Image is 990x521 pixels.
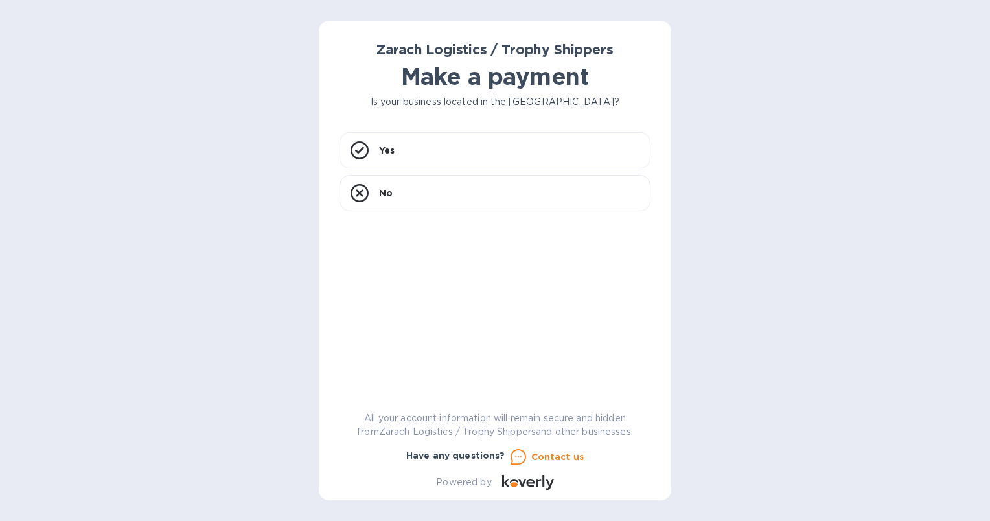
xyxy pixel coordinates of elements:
u: Contact us [531,452,584,462]
b: Zarach Logistics / Trophy Shippers [376,41,613,58]
p: No [379,187,393,200]
p: All your account information will remain secure and hidden from Zarach Logistics / Trophy Shipper... [340,411,650,439]
p: Powered by [436,476,491,489]
b: Have any questions? [406,450,505,461]
p: Is your business located in the [GEOGRAPHIC_DATA]? [340,95,650,109]
h1: Make a payment [340,63,650,90]
p: Yes [379,144,395,157]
